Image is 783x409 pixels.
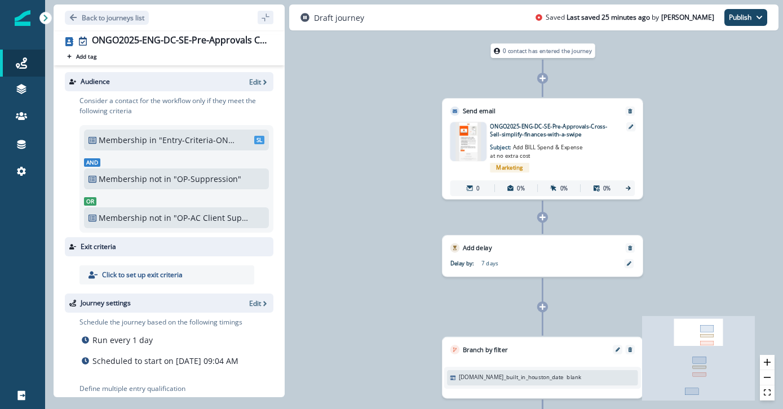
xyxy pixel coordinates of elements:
p: not in [149,173,171,185]
p: "Entry-Criteria-ONGO2025-ENG-DC-SE-Pre-Approvals Cross Sell" [159,134,235,146]
p: Kaden Crutchfield [661,12,714,23]
div: 0 contact has entered the journey [467,43,618,58]
p: Add delay [463,243,492,253]
p: Edit [249,299,261,308]
button: Remove [624,245,636,251]
p: Draft journey [314,12,364,24]
p: Edit [249,77,261,87]
button: Remove [624,347,636,353]
p: Membership [99,212,147,224]
p: "OP-AC Client Suppression" [174,212,250,224]
p: Subject: [490,139,588,159]
p: Journey settings [81,298,131,308]
p: Run every 1 day [92,334,153,346]
p: "OP-Suppression" [174,173,250,185]
p: by [652,12,659,23]
button: Edit [249,299,269,308]
p: Membership [99,173,147,185]
div: Add delayRemoveDelay by:7 days [442,235,643,277]
span: And [84,158,100,167]
span: Or [84,197,96,206]
p: Delay by: [450,259,482,268]
span: Add BILL Spend & Expense at no extra cost [490,144,582,159]
button: sidebar collapse toggle [258,11,273,24]
p: Audience [81,77,110,87]
div: Branch by filterEditRemove[DOMAIN_NAME]_built_in_houston_dateblank [442,337,643,399]
button: Add tag [65,52,99,61]
div: Send emailRemoveemail asset unavailableONGO2025-ENG-DC-SE-Pre-Approvals-Cross-Sell-simplify-finan... [442,98,643,199]
p: Last saved 25 minutes ago [567,12,650,23]
p: Define multiple entry qualification [79,384,194,394]
span: SL [254,136,264,144]
p: Send email [463,106,496,116]
p: 0% [560,184,568,193]
p: Membership [99,134,147,146]
p: Add tag [76,53,96,60]
button: zoom out [760,370,775,385]
button: Remove [624,108,636,114]
p: 0% [603,184,611,193]
p: Back to journeys list [82,13,144,23]
p: Scheduled to start on [DATE] 09:04 AM [92,355,238,367]
p: Saved [546,12,565,23]
p: blank [567,373,581,381]
span: Marketing [490,163,529,172]
p: [DOMAIN_NAME]_built_in_houston_date [459,373,564,381]
img: email asset unavailable [455,122,481,161]
button: Edit [249,77,269,87]
button: Go back [65,11,149,25]
button: Edit [612,347,624,352]
p: Consider a contact for the workflow only if they meet the following criteria [79,96,273,116]
p: Click to set up exit criteria [102,270,183,280]
button: fit view [760,385,775,401]
p: 0 contact has entered the journey [503,47,592,55]
p: 0% [517,184,525,193]
p: 7 days [481,259,579,268]
p: 0 [476,184,480,193]
p: ONGO2025-ENG-DC-SE-Pre-Approvals-Cross-Sell-simplify-finances-with-a-swipe [490,122,615,139]
p: not in [149,212,171,224]
p: Branch by filter [463,345,508,354]
p: Schedule the journey based on the following timings [79,317,242,327]
p: in [149,134,157,146]
div: ONGO2025-ENG-DC-SE-Pre-Approvals Cross Sell [92,35,269,47]
button: zoom in [760,355,775,370]
img: Inflection [15,10,30,26]
button: Publish [724,9,767,26]
p: Exit criteria [81,242,116,252]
